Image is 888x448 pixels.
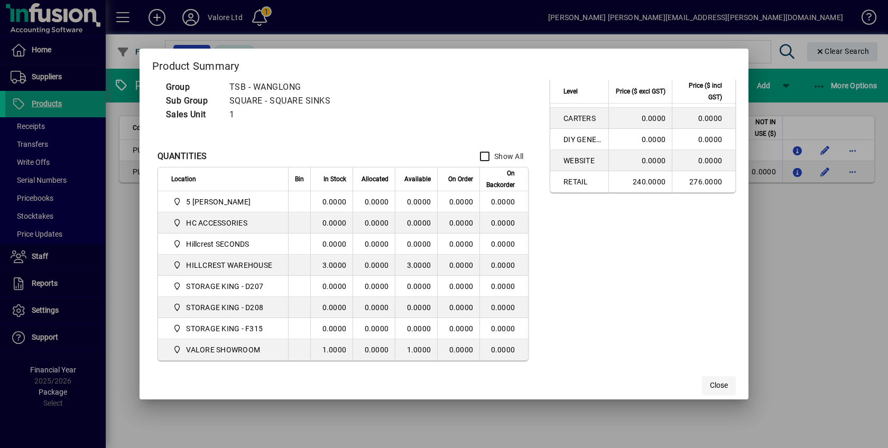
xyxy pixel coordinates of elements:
span: STORAGE KING - D208 [171,301,276,314]
td: 0.0000 [479,276,528,297]
td: 0.0000 [672,129,735,150]
td: 1 [224,108,417,122]
td: 0.0000 [479,297,528,318]
td: 0.0000 [353,318,395,339]
span: 0.0000 [449,198,474,206]
td: 0.0000 [479,318,528,339]
td: 0.0000 [608,108,672,129]
span: 0.0000 [449,324,474,333]
td: 0.0000 [353,191,395,212]
td: 0.0000 [310,297,353,318]
span: Level [563,86,578,97]
span: STORAGE KING - D207 [186,281,263,292]
span: HC ACCESSORIES [171,217,276,229]
span: STORAGE KING - F315 [171,322,276,335]
span: Price ($ excl GST) [616,86,665,97]
span: Price ($ incl GST) [679,80,722,103]
span: STORAGE KING - D207 [171,280,276,293]
span: DIY GENERAL [563,134,602,145]
span: WEBSITE [563,155,602,166]
td: 0.0000 [353,297,395,318]
span: On Backorder [486,167,515,191]
span: 0.0000 [449,303,474,312]
td: SQUARE - SQUARE SINKS [224,94,417,108]
td: 0.0000 [353,339,395,360]
td: Sub Group [161,94,224,108]
td: 0.0000 [479,255,528,276]
span: Close [710,380,728,391]
div: QUANTITIES [158,150,207,163]
td: TSB - WANGLONG [224,80,417,94]
span: 5 Colombo Hamilton [171,195,276,208]
td: 3.0000 [310,255,353,276]
td: 0.0000 [479,191,528,212]
span: STORAGE KING - F315 [186,323,263,334]
td: 0.0000 [479,212,528,234]
span: In Stock [323,173,346,185]
h2: Product Summary [140,49,748,79]
span: 5 [PERSON_NAME] [186,197,251,207]
span: Bin [295,173,304,185]
span: Allocated [362,173,388,185]
span: HILLCREST WAREHOUSE [186,260,272,270]
td: 0.0000 [353,212,395,234]
span: STORAGE KING - D208 [186,302,263,313]
td: Sales Unit [161,108,224,122]
td: 0.0000 [395,276,437,297]
span: VALORE SHOWROOM [186,344,260,355]
td: 0.0000 [353,234,395,255]
td: 0.0000 [479,234,528,255]
td: 0.0000 [310,276,353,297]
td: 0.0000 [672,108,735,129]
td: 0.0000 [310,212,353,234]
td: 0.0000 [353,255,395,276]
span: HILLCREST WAREHOUSE [171,259,276,272]
span: Hillcrest SECONDS [171,238,276,250]
td: 0.0000 [672,150,735,171]
span: VALORE SHOWROOM [171,343,276,356]
td: 0.0000 [310,191,353,212]
span: Location [171,173,196,185]
span: 0.0000 [449,219,474,227]
td: 276.0000 [672,171,735,192]
td: 0.0000 [608,129,672,150]
td: 0.0000 [395,318,437,339]
label: Show All [492,151,523,162]
span: RETAIL [563,176,602,187]
td: 0.0000 [353,276,395,297]
span: 0.0000 [449,240,474,248]
td: 0.0000 [608,150,672,171]
span: On Order [448,173,473,185]
td: 0.0000 [479,339,528,360]
span: Available [404,173,431,185]
td: 1.0000 [395,339,437,360]
td: 240.0000 [608,171,672,192]
td: 1.0000 [310,339,353,360]
span: HC ACCESSORIES [186,218,247,228]
span: 0.0000 [449,282,474,291]
td: Group [161,80,224,94]
td: 0.0000 [395,191,437,212]
span: 0.0000 [449,261,474,269]
td: 0.0000 [395,212,437,234]
td: 0.0000 [310,234,353,255]
span: 0.0000 [449,346,474,354]
td: 0.0000 [395,297,437,318]
button: Close [702,376,736,395]
span: CARTERS [563,113,602,124]
td: 0.0000 [310,318,353,339]
td: 3.0000 [395,255,437,276]
td: 0.0000 [395,234,437,255]
span: Hillcrest SECONDS [186,239,249,249]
